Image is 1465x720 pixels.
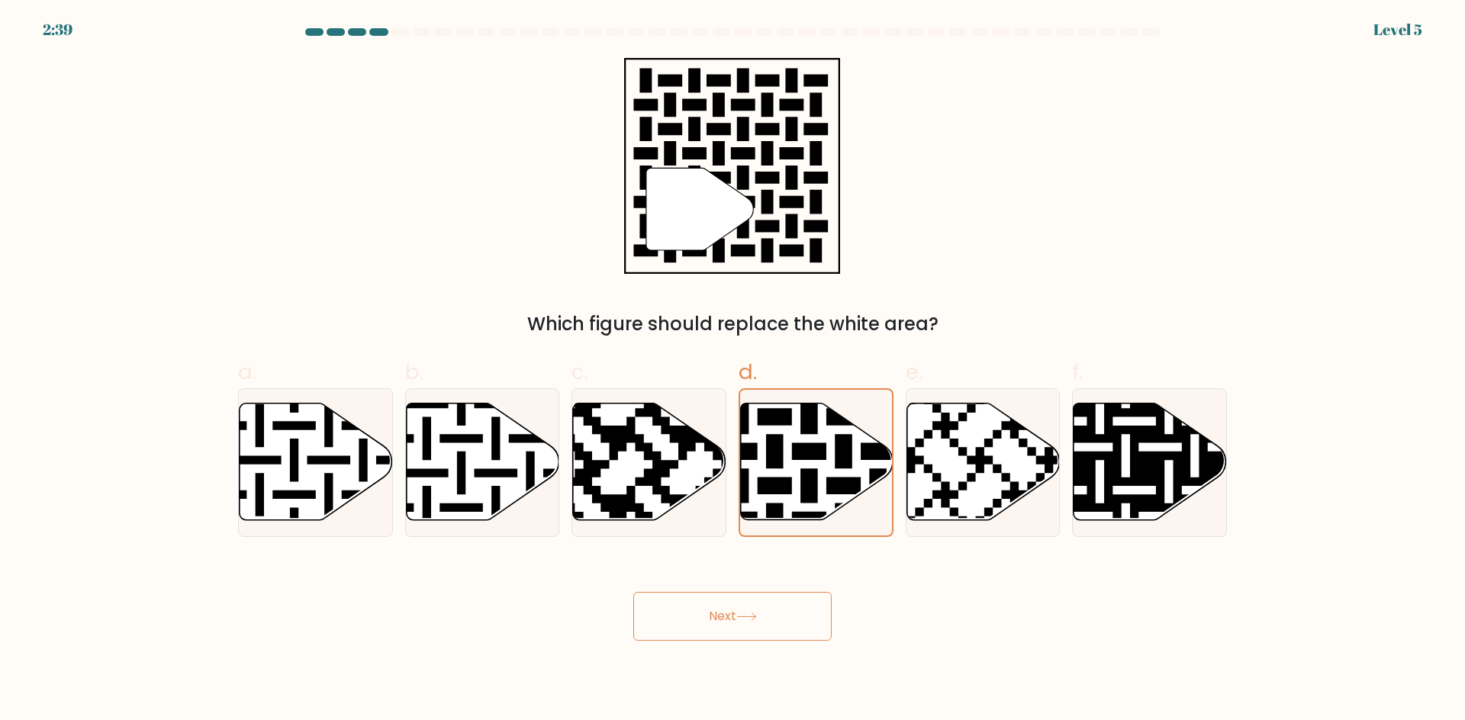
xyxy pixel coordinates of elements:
[646,168,754,250] g: "
[43,18,72,41] div: 2:39
[633,592,832,641] button: Next
[906,357,922,387] span: e.
[739,357,757,387] span: d.
[1072,357,1083,387] span: f.
[238,357,256,387] span: a.
[1373,18,1422,41] div: Level 5
[405,357,423,387] span: b.
[247,310,1218,338] div: Which figure should replace the white area?
[572,357,588,387] span: c.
